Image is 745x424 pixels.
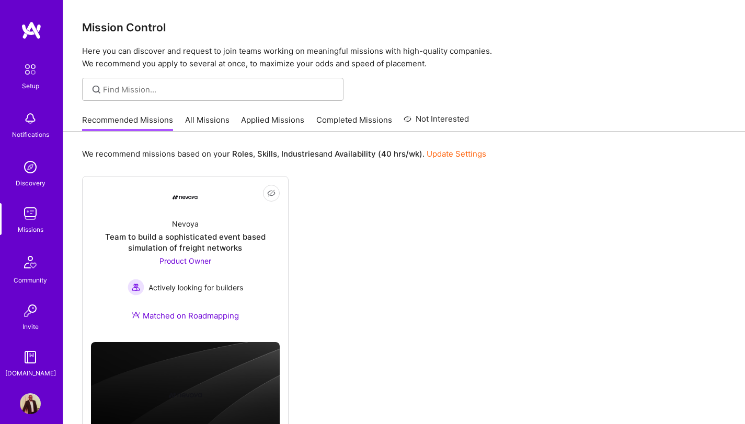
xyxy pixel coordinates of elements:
[22,80,39,91] div: Setup
[20,108,41,129] img: bell
[20,393,41,414] img: User Avatar
[172,218,199,229] div: Nevoya
[5,368,56,379] div: [DOMAIN_NAME]
[22,321,39,332] div: Invite
[20,347,41,368] img: guide book
[316,114,392,132] a: Completed Missions
[82,21,726,34] h3: Mission Control
[82,114,173,132] a: Recommended Missions
[18,224,43,235] div: Missions
[21,21,42,40] img: logo
[185,114,230,132] a: All Missions
[82,148,486,159] p: We recommend missions based on your , , and .
[128,279,144,296] img: Actively looking for builders
[132,311,140,319] img: Ateam Purple Icon
[20,203,41,224] img: teamwork
[241,114,304,132] a: Applied Missions
[17,393,43,414] a: User Avatar
[232,149,253,159] b: Roles
[20,300,41,321] img: Invite
[91,231,280,253] div: Team to build a sophisticated event based simulation of freight networks
[19,58,41,80] img: setup
[132,310,239,321] div: Matched on Roadmapping
[14,275,47,286] div: Community
[16,178,45,189] div: Discovery
[20,157,41,178] img: discovery
[18,250,43,275] img: Community
[168,379,202,412] img: Company logo
[173,195,198,199] img: Company Logo
[335,149,422,159] b: Availability (40 hrs/wk)
[82,45,726,70] p: Here you can discover and request to join teams working on meaningful missions with high-quality ...
[257,149,277,159] b: Skills
[404,113,469,132] a: Not Interested
[427,149,486,159] a: Update Settings
[159,256,211,265] span: Product Owner
[148,282,243,293] span: Actively looking for builders
[90,84,102,96] i: icon SearchGrey
[281,149,319,159] b: Industries
[267,189,276,197] i: icon EyeClosed
[91,185,280,334] a: Company LogoNevoyaTeam to build a sophisticated event based simulation of freight networksProduct...
[12,129,49,140] div: Notifications
[103,84,336,95] input: Find Mission...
